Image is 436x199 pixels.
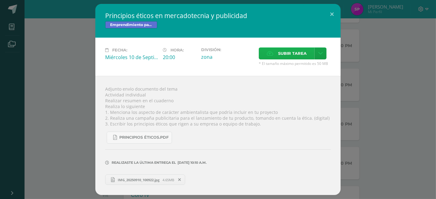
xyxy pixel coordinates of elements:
a: Principios éticos.pdf [107,132,172,144]
button: Close (Esc) [323,4,341,25]
a: IMG_20250910_100922.jpg 4.65MB [105,175,185,185]
h2: Principios éticos en mercadotecnia y publicidad [105,11,331,20]
span: Remover entrega [174,176,185,183]
div: Adjunto envío documento del tema Actividad individual Realizar resumen en el cuaderno Realiza lo ... [95,76,341,195]
div: Miércoles 10 de Septiembre [105,54,158,61]
span: IMG_20250910_100922.jpg [115,178,163,182]
span: Principios éticos.pdf [119,135,169,140]
span: 4.65MB [163,178,174,182]
div: zona [201,54,254,60]
span: Subir tarea [278,48,307,59]
span: * El tamaño máximo permitido es 50 MB [259,61,331,66]
span: Fecha: [112,48,127,52]
span: Hora: [170,48,184,52]
div: 20:00 [163,54,196,61]
label: División: [201,47,254,52]
span: Emprendimiento para la Productividad [105,21,157,28]
span: Realizaste la última entrega el [112,160,176,165]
